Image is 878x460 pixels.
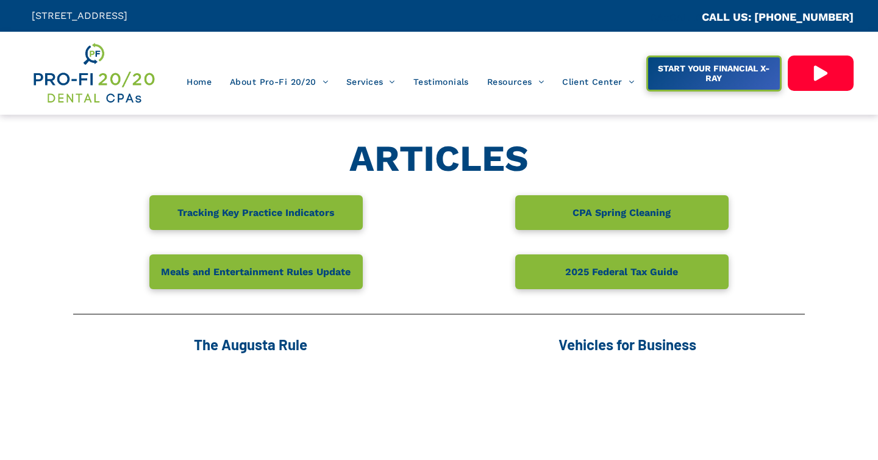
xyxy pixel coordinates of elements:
[568,201,675,225] span: CPA Spring Cleaning
[149,254,363,289] a: Meals and Entertainment Rules Update
[561,260,682,284] span: 2025 Federal Tax Guide
[649,57,778,89] span: START YOUR FINANCIAL X-RAY
[702,10,854,23] a: CALL US: [PHONE_NUMBER]
[337,70,404,93] a: Services
[221,70,337,93] a: About Pro-Fi 20/20
[32,41,156,106] img: Get Dental CPA Consulting, Bookkeeping, & Bank Loans
[515,195,729,230] a: CPA Spring Cleaning
[650,12,702,23] span: CA::CALLC
[173,201,339,225] span: Tracking Key Practice Indicators
[194,336,307,353] span: The Augusta Rule
[559,336,696,353] span: Vehicles for Business
[177,70,221,93] a: Home
[553,70,643,93] a: Client Center
[157,260,355,284] span: Meals and Entertainment Rules Update
[646,56,782,92] a: START YOUR FINANCIAL X-RAY
[478,70,553,93] a: Resources
[515,254,729,289] a: 2025 Federal Tax Guide
[149,195,363,230] a: Tracking Key Practice Indicators
[349,137,529,180] strong: ARTICLES
[404,70,478,93] a: Testimonials
[32,10,127,21] span: [STREET_ADDRESS]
